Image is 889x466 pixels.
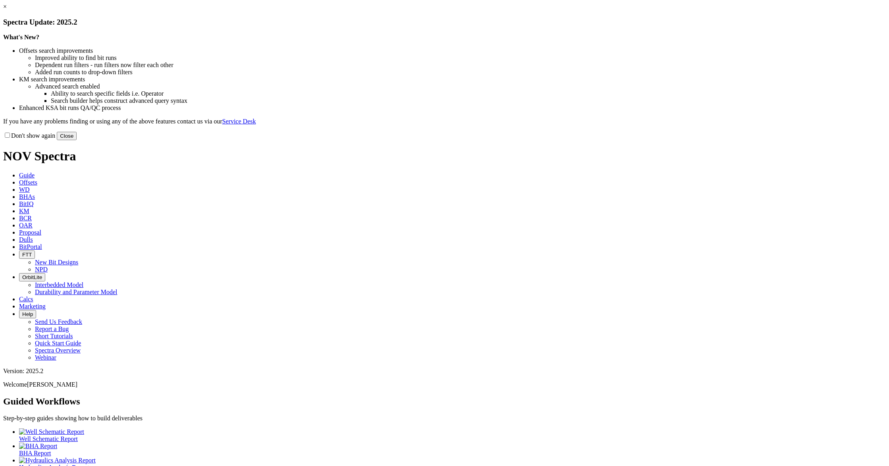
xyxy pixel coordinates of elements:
[19,208,29,214] span: KM
[19,243,42,250] span: BitPortal
[19,200,33,207] span: BitIQ
[19,428,84,435] img: Well Schematic Report
[22,311,33,317] span: Help
[35,354,56,361] a: Webinar
[19,179,37,186] span: Offsets
[19,450,51,456] span: BHA Report
[5,133,10,138] input: Don't show again
[27,381,77,388] span: [PERSON_NAME]
[3,118,886,125] p: If you have any problems finding or using any of the above features contact us via our
[35,347,81,354] a: Spectra Overview
[35,333,73,339] a: Short Tutorials
[3,368,886,375] div: Version: 2025.2
[19,193,35,200] span: BHAs
[35,266,48,273] a: NPD
[3,381,886,388] p: Welcome
[19,76,886,83] li: KM search improvements
[3,34,39,40] strong: What's New?
[3,396,886,407] h2: Guided Workflows
[35,318,82,325] a: Send Us Feedback
[222,118,256,125] a: Service Desk
[35,62,886,69] li: Dependent run filters - run filters now filter each other
[35,54,886,62] li: Improved ability to find bit runs
[3,18,886,27] h3: Spectra Update: 2025.2
[19,236,33,243] span: Dulls
[22,274,42,280] span: OrbitLite
[35,83,886,90] li: Advanced search enabled
[35,69,886,76] li: Added run counts to drop-down filters
[57,132,77,140] button: Close
[19,303,46,310] span: Marketing
[3,132,55,139] label: Don't show again
[22,252,32,258] span: FTT
[3,415,886,422] p: Step-by-step guides showing how to build deliverables
[51,90,886,97] li: Ability to search specific fields i.e. Operator
[19,47,886,54] li: Offsets search improvements
[51,97,886,104] li: Search builder helps construct advanced query syntax
[19,104,886,112] li: Enhanced KSA bit runs QA/QC process
[35,289,117,295] a: Durability and Parameter Model
[19,229,41,236] span: Proposal
[19,435,78,442] span: Well Schematic Report
[3,3,7,10] a: ×
[35,325,69,332] a: Report a Bug
[35,259,78,266] a: New Bit Designs
[19,215,32,221] span: BCR
[19,457,96,464] img: Hydraulics Analysis Report
[35,340,81,347] a: Quick Start Guide
[19,443,57,450] img: BHA Report
[3,149,886,164] h1: NOV Spectra
[35,281,83,288] a: Interbedded Model
[19,222,33,229] span: OAR
[19,172,35,179] span: Guide
[19,186,30,193] span: WD
[19,296,33,302] span: Calcs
